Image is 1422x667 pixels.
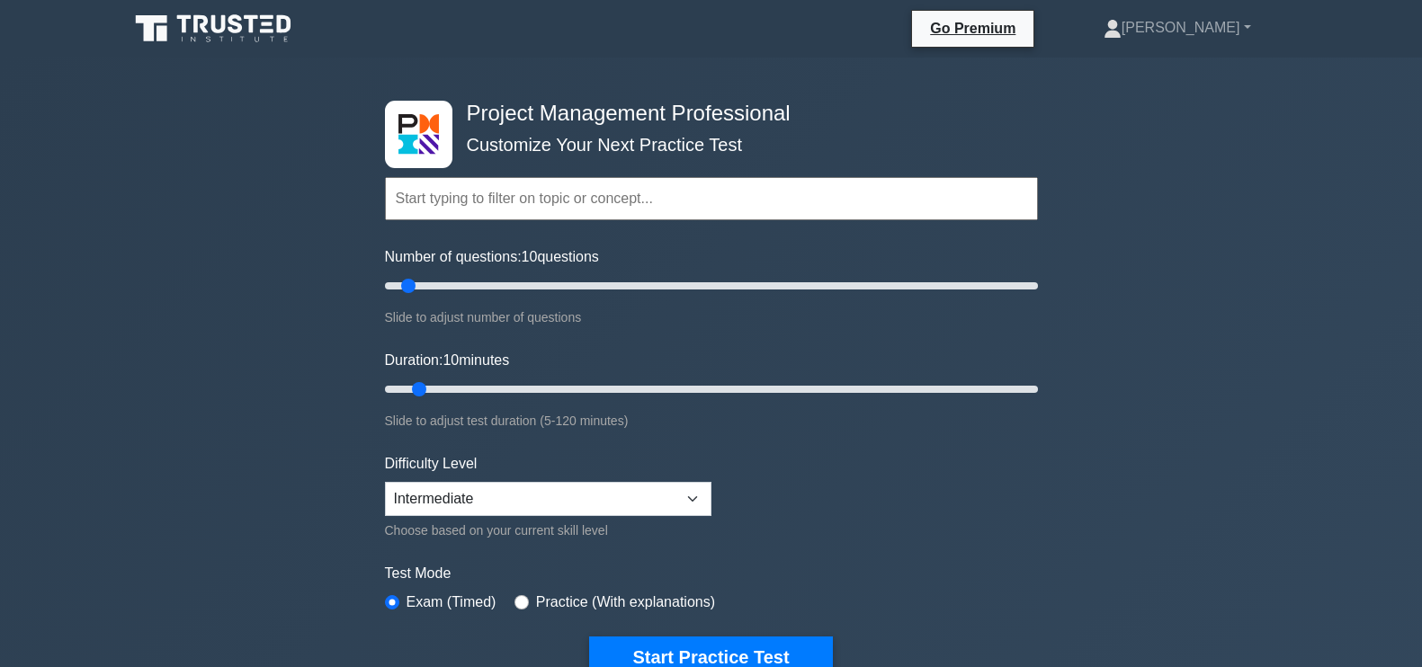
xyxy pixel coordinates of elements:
[385,307,1038,328] div: Slide to adjust number of questions
[385,350,510,371] label: Duration: minutes
[1060,10,1294,46] a: [PERSON_NAME]
[385,177,1038,220] input: Start typing to filter on topic or concept...
[385,563,1038,584] label: Test Mode
[385,410,1038,431] div: Slide to adjust test duration (5-120 minutes)
[407,591,496,613] label: Exam (Timed)
[460,101,950,127] h4: Project Management Professional
[522,249,538,264] span: 10
[919,17,1026,40] a: Go Premium
[385,453,478,475] label: Difficulty Level
[385,246,599,268] label: Number of questions: questions
[385,520,711,541] div: Choose based on your current skill level
[536,591,715,613] label: Practice (With explanations)
[443,352,459,368] span: 10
